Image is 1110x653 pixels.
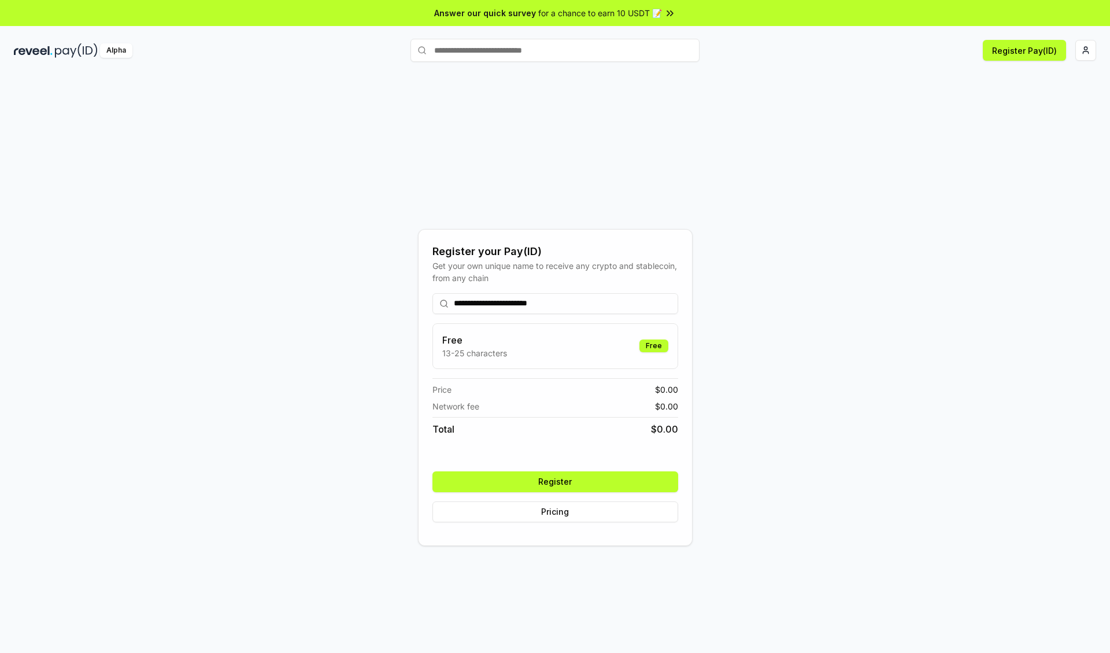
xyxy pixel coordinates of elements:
[432,244,678,260] div: Register your Pay(ID)
[655,383,678,396] span: $ 0.00
[14,43,53,58] img: reveel_dark
[538,7,662,19] span: for a chance to earn 10 USDT 📝
[639,340,668,352] div: Free
[442,347,507,359] p: 13-25 characters
[100,43,132,58] div: Alpha
[651,422,678,436] span: $ 0.00
[55,43,98,58] img: pay_id
[432,260,678,284] div: Get your own unique name to receive any crypto and stablecoin, from any chain
[432,400,479,412] span: Network fee
[655,400,678,412] span: $ 0.00
[432,501,678,522] button: Pricing
[432,383,452,396] span: Price
[983,40,1066,61] button: Register Pay(ID)
[434,7,536,19] span: Answer our quick survey
[442,333,507,347] h3: Free
[432,422,454,436] span: Total
[432,471,678,492] button: Register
